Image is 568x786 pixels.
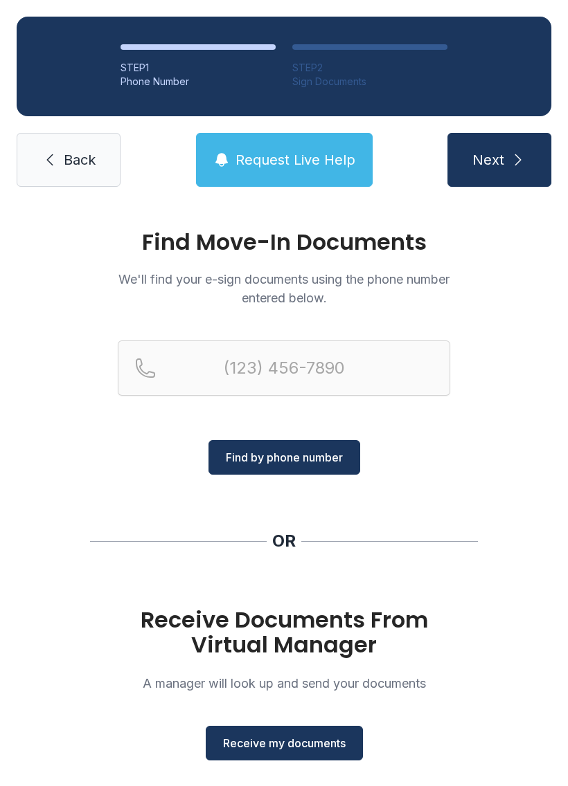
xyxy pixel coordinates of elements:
[292,61,447,75] div: STEP 2
[64,150,96,170] span: Back
[118,231,450,253] h1: Find Move-In Documents
[272,530,296,552] div: OR
[118,270,450,307] p: We'll find your e-sign documents using the phone number entered below.
[292,75,447,89] div: Sign Documents
[223,735,346,751] span: Receive my documents
[118,340,450,396] input: Reservation phone number
[226,449,343,466] span: Find by phone number
[118,607,450,657] h1: Receive Documents From Virtual Manager
[118,674,450,693] p: A manager will look up and send your documents
[472,150,504,170] span: Next
[121,61,276,75] div: STEP 1
[121,75,276,89] div: Phone Number
[236,150,355,170] span: Request Live Help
